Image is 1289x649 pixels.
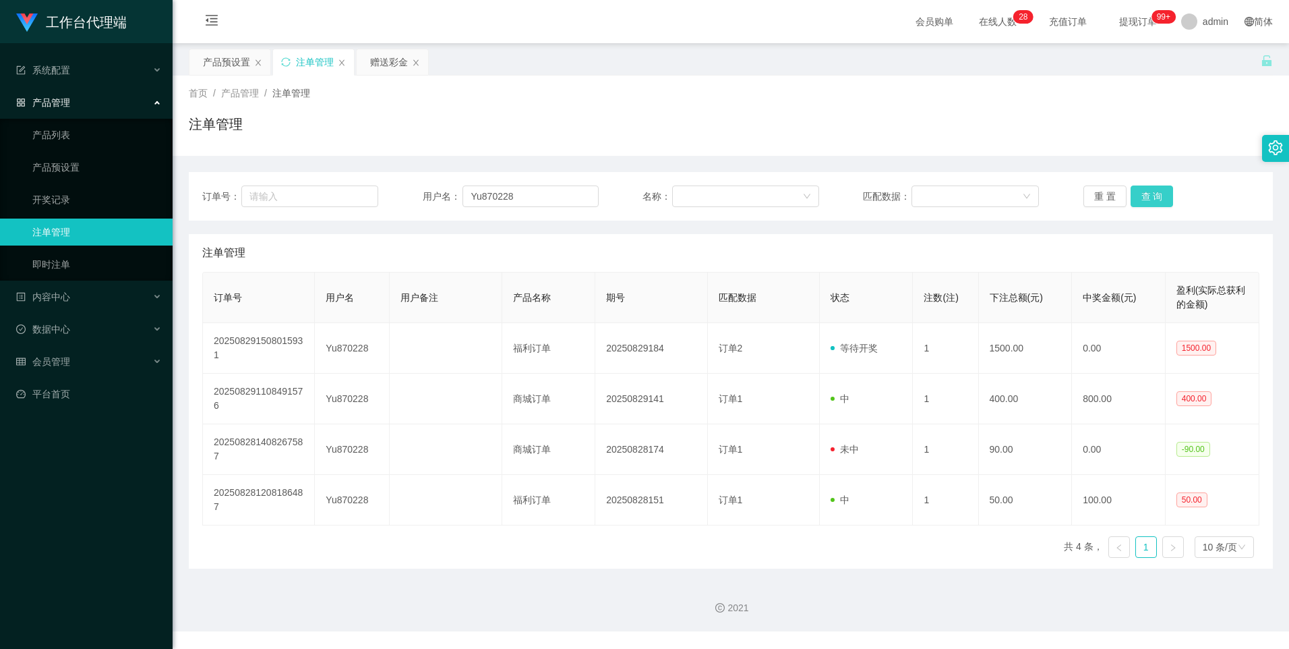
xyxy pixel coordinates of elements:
td: 20250828174 [595,424,707,475]
span: 注数(注) [924,292,958,303]
td: 400.00 [979,374,1073,424]
i: 图标: copyright [715,603,725,613]
span: 订单1 [719,495,743,505]
span: / [213,88,216,98]
td: 20250828151 [595,475,707,526]
a: 1 [1136,537,1156,557]
i: 图标: appstore-o [16,98,26,107]
span: -90.00 [1176,442,1210,457]
li: 上一页 [1108,536,1130,558]
a: 开奖记录 [32,186,162,213]
div: 10 条/页 [1203,537,1237,557]
img: logo.9652507e.png [16,13,38,32]
span: 匹配数据： [863,190,911,204]
span: 系统配置 [16,65,70,76]
a: 图标: dashboard平台首页 [16,380,162,407]
i: 图标: menu-fold [189,1,235,44]
h1: 工作台代理端 [46,1,127,44]
td: 90.00 [979,424,1073,475]
span: 订单号： [202,190,241,204]
td: 20250829141 [595,374,707,424]
i: 图标: right [1169,544,1177,552]
i: 图标: down [1023,192,1031,202]
td: 800.00 [1072,374,1166,424]
span: 用户名： [423,190,463,204]
div: 产品预设置 [203,49,250,75]
span: 等待开奖 [831,343,878,354]
span: 订单1 [719,393,743,404]
td: 0.00 [1072,323,1166,374]
div: 2021 [183,601,1278,615]
span: 下注总额(元) [990,292,1043,303]
span: 注单管理 [272,88,310,98]
td: 202508281408267587 [203,424,315,475]
td: 福利订单 [502,475,596,526]
i: 图标: down [1238,543,1246,553]
button: 查 询 [1131,186,1174,207]
span: 匹配数据 [719,292,756,303]
sup: 28 [1013,10,1033,24]
i: 图标: setting [1268,140,1283,155]
p: 2 [1019,10,1023,24]
span: 中 [831,495,849,505]
td: 202508291108491576 [203,374,315,424]
td: Yu870228 [315,424,390,475]
span: 状态 [831,292,849,303]
span: 数据中心 [16,324,70,335]
li: 下一页 [1162,536,1184,558]
td: 1 [913,424,978,475]
td: 1 [913,323,978,374]
span: 产品管理 [16,97,70,108]
td: 商城订单 [502,424,596,475]
span: 1500.00 [1176,341,1216,356]
td: 1 [913,374,978,424]
span: 50.00 [1176,492,1207,507]
span: 产品管理 [221,88,259,98]
span: 未中 [831,444,859,455]
td: 商城订单 [502,374,596,424]
span: 产品名称 [513,292,551,303]
li: 共 4 条， [1064,536,1103,558]
span: 内容中心 [16,291,70,302]
span: 订单1 [719,444,743,455]
a: 产品列表 [32,121,162,148]
i: 图标: sync [281,57,291,67]
span: 注单管理 [202,245,245,261]
td: 100.00 [1072,475,1166,526]
p: 8 [1023,10,1028,24]
span: 订单号 [214,292,242,303]
i: 图标: form [16,65,26,75]
span: 中 [831,393,849,404]
td: Yu870228 [315,374,390,424]
button: 重 置 [1083,186,1127,207]
a: 产品预设置 [32,154,162,181]
span: 用户名 [326,292,354,303]
i: 图标: left [1115,544,1123,552]
span: 订单2 [719,343,743,354]
li: 1 [1135,536,1157,558]
td: 1 [913,475,978,526]
input: 请输入 [241,186,378,207]
span: 400.00 [1176,391,1212,406]
a: 注单管理 [32,219,162,246]
div: 注单管理 [296,49,334,75]
td: 福利订单 [502,323,596,374]
td: 50.00 [979,475,1073,526]
td: 20250829184 [595,323,707,374]
i: 图标: check-circle-o [16,324,26,334]
span: 盈利(实际总获利的金额) [1176,285,1246,310]
h1: 注单管理 [189,114,243,134]
td: 0.00 [1072,424,1166,475]
div: 赠送彩金 [370,49,408,75]
span: 会员管理 [16,356,70,367]
i: 图标: close [338,59,346,67]
a: 工作台代理端 [16,16,127,27]
input: 请输入 [462,186,599,207]
span: 首页 [189,88,208,98]
i: 图标: close [412,59,420,67]
span: 在线人数 [972,17,1023,26]
td: Yu870228 [315,475,390,526]
span: 期号 [606,292,625,303]
i: 图标: global [1245,17,1254,26]
span: 充值订单 [1042,17,1093,26]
